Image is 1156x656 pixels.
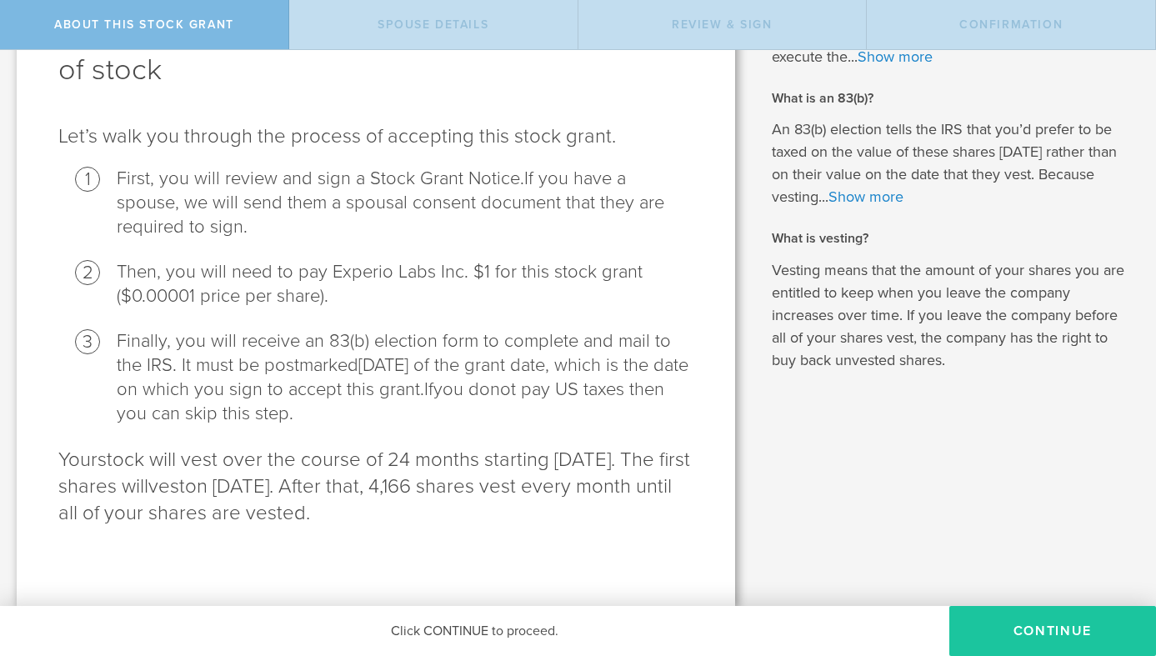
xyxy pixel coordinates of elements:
[772,259,1131,372] p: Vesting means that the amount of your shares you are entitled to keep when you leave the company ...
[148,474,185,498] span: vest
[117,354,688,400] span: [DATE] of the grant date, which is the date on which you sign to accept this grant.
[959,18,1063,32] span: Confirmation
[672,18,773,32] span: Review & Sign
[117,167,693,239] li: First, you will review and sign a Stock Grant Notice.
[58,447,693,527] p: stock will vest over the course of 24 months starting [DATE]. The first shares will on [DATE]. Af...
[117,260,693,308] li: Then, you will need to pay Experio Labs Inc. $1 for this stock grant ($0.00001 price per share).
[772,89,1131,108] h2: What is an 83(b)?
[58,448,98,472] span: Your
[54,18,234,32] span: About this stock grant
[772,229,1131,248] h2: What is vesting?
[117,329,693,426] li: Finally, you will receive an 83(b) election form to complete and mail to the IRS . It must be pos...
[828,188,903,206] a: Show more
[58,10,693,90] h1: Experio Labs Inc. is granting you 100,000 shares of stock
[378,18,488,32] span: Spouse Details
[433,378,490,400] span: you do
[772,118,1131,208] p: An 83(b) election tells the IRS that you’d prefer to be taxed on the value of these shares [DATE]...
[858,48,933,66] a: Show more
[117,168,664,238] span: If you have a spouse, we will send them a spousal consent document that they are required to sign.
[58,123,693,150] p: Let’s walk you through the process of accepting this stock grant .
[949,606,1156,656] button: CONTINUE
